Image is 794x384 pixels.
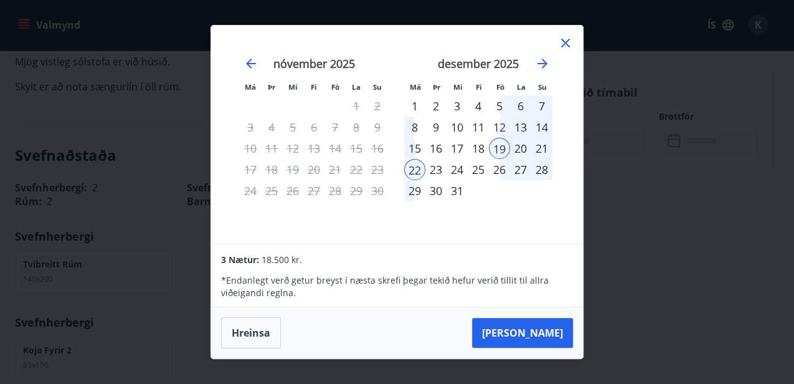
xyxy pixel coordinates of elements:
small: Mi [453,82,463,92]
small: Má [245,82,256,92]
td: Not available. laugardagur, 15. nóvember 2025 [346,138,367,159]
td: Choose mánudagur, 29. desember 2025 as your check-in date. It’s available. [404,180,425,201]
td: Choose laugardagur, 13. desember 2025 as your check-in date. It’s available. [510,117,531,138]
small: La [517,82,526,92]
td: Choose fimmtudagur, 11. desember 2025 as your check-in date. It’s available. [468,117,489,138]
td: Selected as end date. mánudagur, 22. desember 2025 [404,159,425,180]
small: Fö [496,82,504,92]
div: 30 [425,180,447,201]
td: Not available. fimmtudagur, 13. nóvember 2025 [303,138,324,159]
td: Not available. laugardagur, 29. nóvember 2025 [346,180,367,201]
td: Not available. föstudagur, 14. nóvember 2025 [324,138,346,159]
div: 31 [447,180,468,201]
td: Selected. laugardagur, 20. desember 2025 [510,138,531,159]
div: 14 [531,117,552,138]
div: 20 [510,138,531,159]
div: 13 [510,117,531,138]
td: Choose miðvikudagur, 24. desember 2025 as your check-in date. It’s available. [447,159,468,180]
td: Choose laugardagur, 6. desember 2025 as your check-in date. It’s available. [510,95,531,117]
div: 5 [489,95,510,117]
td: Selected as start date. föstudagur, 19. desember 2025 [489,138,510,159]
div: 18 [468,138,489,159]
small: Fi [311,82,317,92]
div: 17 [447,138,468,159]
td: Choose miðvikudagur, 31. desember 2025 as your check-in date. It’s available. [447,180,468,201]
div: 22 [404,159,425,180]
td: Not available. fimmtudagur, 20. nóvember 2025 [303,159,324,180]
div: 19 [489,138,510,159]
div: Move forward to switch to the next month. [535,56,550,71]
td: Choose mánudagur, 15. desember 2025 as your check-in date. It’s available. [404,138,425,159]
small: La [352,82,361,92]
td: Not available. sunnudagur, 9. nóvember 2025 [367,117,388,138]
div: 29 [404,180,425,201]
td: Choose föstudagur, 12. desember 2025 as your check-in date. It’s available. [489,117,510,138]
td: Not available. þriðjudagur, 25. nóvember 2025 [261,180,282,201]
div: 8 [404,117,425,138]
td: Choose sunnudagur, 7. desember 2025 as your check-in date. It’s available. [531,95,552,117]
td: Choose mánudagur, 1. desember 2025 as your check-in date. It’s available. [404,95,425,117]
td: Not available. miðvikudagur, 26. nóvember 2025 [282,180,303,201]
div: 26 [489,159,510,180]
td: Choose þriðjudagur, 23. desember 2025 as your check-in date. It’s available. [425,159,447,180]
td: Not available. sunnudagur, 23. nóvember 2025 [367,159,388,180]
div: 16 [425,138,447,159]
td: Choose mánudagur, 8. desember 2025 as your check-in date. It’s available. [404,117,425,138]
td: Choose föstudagur, 26. desember 2025 as your check-in date. It’s available. [489,159,510,180]
td: Not available. mánudagur, 17. nóvember 2025 [240,159,261,180]
div: 25 [468,159,489,180]
button: [PERSON_NAME] [472,318,573,348]
span: 18.500 kr. [262,254,302,266]
div: 3 [447,95,468,117]
td: Choose fimmtudagur, 18. desember 2025 as your check-in date. It’s available. [468,138,489,159]
small: Mi [288,82,298,92]
div: 12 [489,117,510,138]
td: Choose þriðjudagur, 16. desember 2025 as your check-in date. It’s available. [425,138,447,159]
div: 2 [425,95,447,117]
div: 10 [447,117,468,138]
td: Not available. fimmtudagur, 27. nóvember 2025 [303,180,324,201]
div: 6 [510,95,531,117]
small: Su [538,82,547,92]
p: * Endanlegt verð getur breyst í næsta skrefi þegar tekið hefur verið tillit til allra viðeigandi ... [221,274,572,299]
td: Not available. sunnudagur, 30. nóvember 2025 [367,180,388,201]
td: Not available. mánudagur, 10. nóvember 2025 [240,138,261,159]
small: Fö [331,82,339,92]
td: Not available. þriðjudagur, 4. nóvember 2025 [261,117,282,138]
small: Þr [268,82,275,92]
small: Su [373,82,382,92]
td: Choose fimmtudagur, 25. desember 2025 as your check-in date. It’s available. [468,159,489,180]
small: Fi [476,82,482,92]
div: 24 [447,159,468,180]
small: Þr [433,82,440,92]
td: Choose sunnudagur, 28. desember 2025 as your check-in date. It’s available. [531,159,552,180]
td: Not available. föstudagur, 21. nóvember 2025 [324,159,346,180]
td: Choose sunnudagur, 14. desember 2025 as your check-in date. It’s available. [531,117,552,138]
td: Choose miðvikudagur, 17. desember 2025 as your check-in date. It’s available. [447,138,468,159]
div: 4 [468,95,489,117]
div: Move backward to switch to the previous month. [243,56,258,71]
td: Not available. fimmtudagur, 6. nóvember 2025 [303,117,324,138]
td: Choose miðvikudagur, 3. desember 2025 as your check-in date. It’s available. [447,95,468,117]
button: Hreinsa [221,317,281,348]
td: Not available. föstudagur, 28. nóvember 2025 [324,180,346,201]
td: Not available. sunnudagur, 16. nóvember 2025 [367,138,388,159]
div: 28 [531,159,552,180]
td: Selected. sunnudagur, 21. desember 2025 [531,138,552,159]
td: Choose þriðjudagur, 9. desember 2025 as your check-in date. It’s available. [425,117,447,138]
div: 9 [425,117,447,138]
strong: nóvember 2025 [273,56,355,71]
span: 3 Nætur: [221,254,259,266]
td: Choose þriðjudagur, 30. desember 2025 as your check-in date. It’s available. [425,180,447,201]
td: Not available. miðvikudagur, 19. nóvember 2025 [282,159,303,180]
td: Not available. þriðjudagur, 11. nóvember 2025 [261,138,282,159]
td: Not available. sunnudagur, 2. nóvember 2025 [367,95,388,117]
div: 15 [404,138,425,159]
td: Not available. föstudagur, 7. nóvember 2025 [324,117,346,138]
div: Aðeins innritun í boði [404,95,425,117]
td: Choose laugardagur, 27. desember 2025 as your check-in date. It’s available. [510,159,531,180]
td: Choose miðvikudagur, 10. desember 2025 as your check-in date. It’s available. [447,117,468,138]
td: Choose föstudagur, 5. desember 2025 as your check-in date. It’s available. [489,95,510,117]
td: Choose fimmtudagur, 4. desember 2025 as your check-in date. It’s available. [468,95,489,117]
td: Not available. mánudagur, 24. nóvember 2025 [240,180,261,201]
